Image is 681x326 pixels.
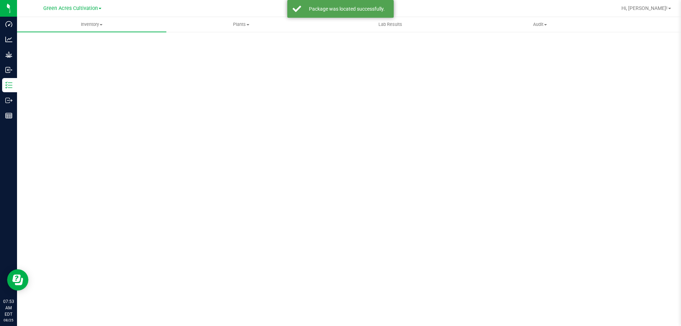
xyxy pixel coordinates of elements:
inline-svg: Inventory [5,82,12,89]
span: Green Acres Cultivation [43,5,98,11]
iframe: Resource center [7,269,28,291]
inline-svg: Analytics [5,36,12,43]
p: 08/25 [3,317,14,323]
span: Hi, [PERSON_NAME]! [621,5,668,11]
inline-svg: Dashboard [5,21,12,28]
inline-svg: Outbound [5,97,12,104]
a: Plants [166,17,316,32]
span: Audit [466,21,614,28]
span: Plants [167,21,315,28]
a: Audit [465,17,615,32]
div: Package was located successfully. [305,5,388,12]
inline-svg: Grow [5,51,12,58]
p: 07:53 AM EDT [3,298,14,317]
a: Inventory [17,17,166,32]
span: Lab Results [369,21,412,28]
span: Inventory [17,21,166,28]
inline-svg: Inbound [5,66,12,73]
inline-svg: Reports [5,112,12,119]
a: Lab Results [316,17,465,32]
